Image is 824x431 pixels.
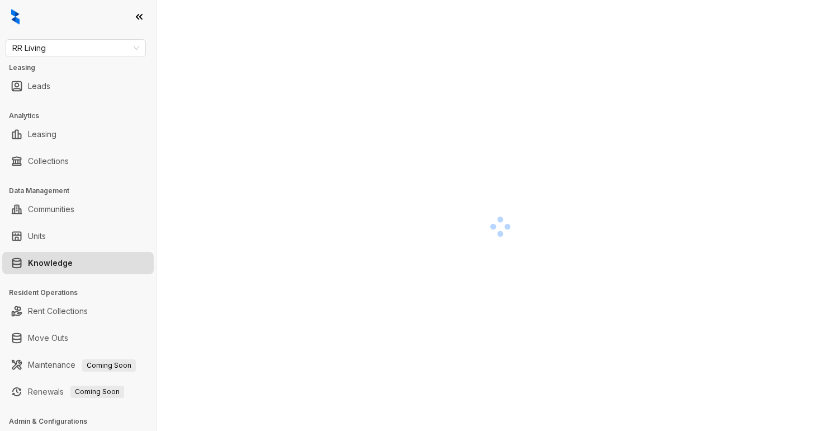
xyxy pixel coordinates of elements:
li: Move Outs [2,327,154,349]
li: Leads [2,75,154,97]
a: Move Outs [28,327,68,349]
a: RenewalsComing Soon [28,381,124,403]
li: Knowledge [2,252,154,274]
h3: Leasing [9,63,156,73]
li: Maintenance [2,354,154,376]
img: logo [11,9,20,25]
a: Rent Collections [28,300,88,322]
h3: Analytics [9,111,156,121]
li: Collections [2,150,154,172]
li: Renewals [2,381,154,403]
a: Leasing [28,123,56,146]
h3: Resident Operations [9,288,156,298]
h3: Admin & Configurations [9,416,156,427]
li: Rent Collections [2,300,154,322]
li: Leasing [2,123,154,146]
span: RR Living [12,40,139,57]
li: Communities [2,198,154,221]
a: Units [28,225,46,247]
a: Collections [28,150,69,172]
a: Knowledge [28,252,73,274]
span: Coming Soon [82,359,136,372]
a: Communities [28,198,74,221]
h3: Data Management [9,186,156,196]
li: Units [2,225,154,247]
span: Coming Soon [70,386,124,398]
a: Leads [28,75,50,97]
